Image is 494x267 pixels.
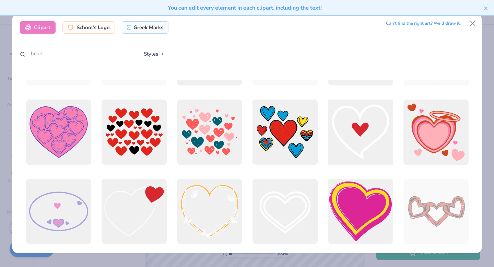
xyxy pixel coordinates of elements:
div: School's Logo [62,21,115,34]
input: Search by name [20,47,130,60]
div: Clipart [20,21,56,34]
div: You can edit every element in each clipart, including the text! [5,4,484,12]
div: Can’t find the right art? We’ll draw it. [386,18,461,30]
button: Styles [137,47,172,60]
div: Greek Marks [122,21,169,34]
button: close [484,4,489,12]
button: Close [466,17,479,30]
